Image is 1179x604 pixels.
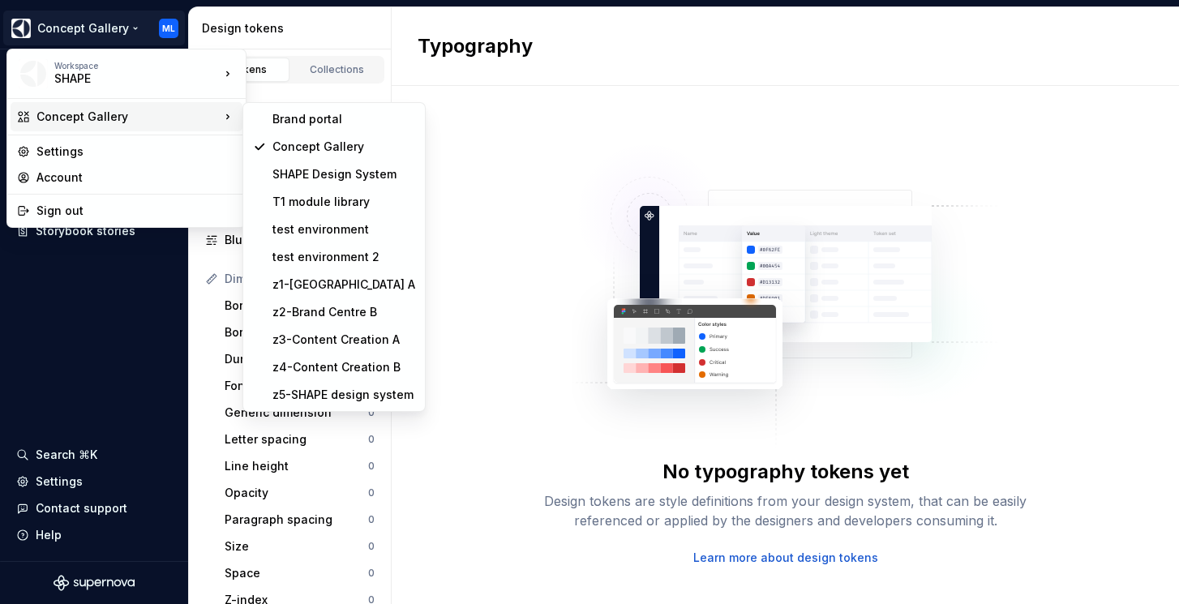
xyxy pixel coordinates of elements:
[272,194,415,210] div: T1 module library
[54,71,192,87] div: SHAPE
[272,166,415,182] div: SHAPE Design System
[272,111,415,127] div: Brand portal
[36,169,236,186] div: Account
[54,61,220,71] div: Workspace
[19,59,48,88] img: 1131f18f-9b94-42a4-847a-eabb54481545.png
[272,332,415,348] div: z3-Content Creation A
[36,109,220,125] div: Concept Gallery
[272,249,415,265] div: test environment 2
[36,203,236,219] div: Sign out
[36,144,236,160] div: Settings
[272,387,415,403] div: z5-SHAPE design system
[272,304,415,320] div: z2-Brand Centre B
[272,359,415,375] div: z4-Content Creation B
[272,139,415,155] div: Concept Gallery
[272,221,415,238] div: test environment
[272,276,415,293] div: z1-[GEOGRAPHIC_DATA] A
